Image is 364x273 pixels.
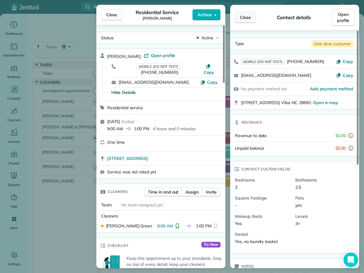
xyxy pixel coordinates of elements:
div: Open Intercom Messenger [344,253,358,267]
span: Unpaid balance [235,145,264,151]
span: Contact details [277,14,311,21]
span: Team [101,202,112,208]
span: Makeup Beds [235,213,290,219]
span: Copy [343,59,353,64]
span: [PERSON_NAME] [107,54,141,59]
span: Actions [197,12,212,18]
span: Residential service [107,105,143,110]
span: Yes, no laundry basket [235,239,278,244]
span: Checklist [108,243,129,249]
span: One time [107,139,125,145]
span: $0.00 [335,133,346,139]
p: 4 hours and 0 minutes [153,126,195,132]
span: [STREET_ADDRESS] Vilas NC 28692 · [241,100,338,105]
span: 2.5 [295,184,301,190]
span: Square Footage [235,195,290,201]
span: yes [295,202,302,208]
span: Copy [204,70,214,75]
span: [DATE] [107,119,120,124]
a: MOBILE (DO NOT TEXT)[PHONE_NUMBER] [119,63,201,75]
span: Active [201,35,213,41]
span: No team assigned yet [121,202,163,208]
span: [PERSON_NAME] [143,16,172,21]
span: Yes [235,221,242,226]
span: Invite [206,189,217,195]
span: Assign [185,189,199,195]
span: Rental [235,231,290,237]
a: Open profile [144,52,175,58]
span: Close [106,12,117,18]
span: $0.00 [335,145,346,151]
button: Close [101,9,122,20]
span: 1:00 PM [134,126,149,132]
a: [EMAIL_ADDRESS][DOMAIN_NAME] [241,73,311,78]
a: [EMAIL_ADDRESS][DOMAIN_NAME] [119,79,189,85]
a: Open profile [332,9,354,26]
span: 3 [235,184,237,190]
span: [PHONE_NUMBER] [287,59,324,64]
span: [STREET_ADDRESS] [107,155,148,161]
span: Pets [295,195,351,201]
a: Open in map [313,100,338,105]
button: Close [235,12,256,23]
span: MOBILE (DO NOT TEXT) [241,58,284,65]
button: Copy [201,63,218,75]
span: Revenue to date [235,133,267,138]
span: - [235,202,237,208]
span: 9:00 AM [107,126,123,132]
span: Revenues [242,119,262,125]
span: Copy [343,73,353,78]
span: Residential Service [136,9,179,16]
span: Notes [242,263,254,269]
span: Copy [207,79,218,85]
button: Assign [182,187,203,196]
span: Cleaners [108,189,128,195]
span: · [141,54,144,59]
span: Type [235,40,244,47]
span: MOBILE (DO NOT TEXT) [137,63,180,70]
span: No payment method set [241,86,287,91]
button: Copy [200,79,218,85]
span: 3+ [295,221,300,226]
span: Levels [295,213,351,219]
button: Time in and out [144,187,182,196]
span: Time in and out [148,189,178,195]
a: [STREET_ADDRESS] [107,155,222,161]
button: Invite [202,187,221,196]
span: Try Now [201,242,221,248]
span: [PERSON_NAME] Green [106,223,152,229]
span: [PHONE_NUMBER] [141,70,178,75]
span: Cleaners [101,213,118,219]
span: Open profile [151,52,175,58]
button: Copy [336,72,353,78]
span: 1:00 PM [196,223,212,229]
span: Bathrooms [295,177,351,183]
span: Contact custom fields [242,166,291,172]
button: Hide Details [111,89,136,95]
span: Service was not rated yet [107,169,156,175]
a: Add payment method [310,86,353,92]
span: Close [240,14,251,20]
span: Open profile [337,11,349,23]
span: ( today ) [121,119,134,124]
span: 9:09 AM [157,223,173,229]
span: Status [101,35,114,40]
a: MOBILE (DO NOT TEXT)[PHONE_NUMBER] [241,58,324,64]
button: Copy [336,58,353,64]
span: Bedrooms [235,177,290,183]
span: One-time customer [312,40,353,47]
